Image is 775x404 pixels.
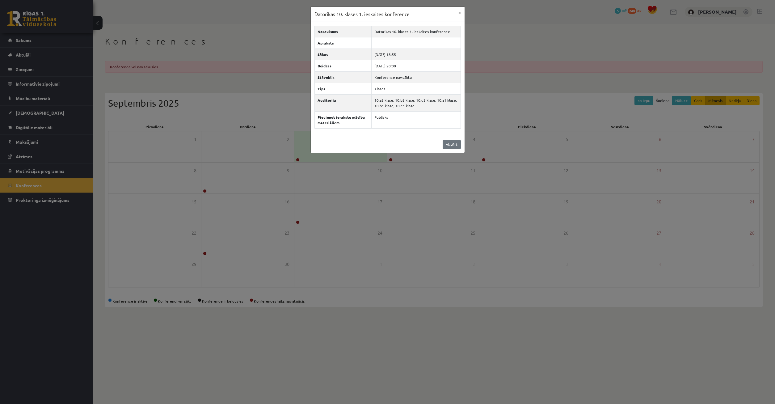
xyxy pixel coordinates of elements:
[314,60,372,71] th: Beidzas
[372,71,461,83] td: Konference nav sākta
[314,71,372,83] th: Stāvoklis
[314,111,372,128] th: Pievienot ierakstu mācību materiāliem
[314,37,372,49] th: Apraksts
[443,140,461,149] a: Aizvērt
[372,26,461,37] td: Datorikas 10. klases 1. ieskaites konference
[372,49,461,60] td: [DATE] 18:55
[314,49,372,60] th: Sākas
[314,11,410,18] h3: Datorikas 10. klases 1. ieskaites konference
[372,60,461,71] td: [DATE] 20:00
[314,83,372,94] th: Tips
[372,111,461,128] td: Publisks
[455,7,465,19] button: ×
[314,26,372,37] th: Nosaukums
[372,94,461,111] td: 10.a2 klase, 10.b2 klase, 10.c2 klase, 10.a1 klase, 10.b1 klase, 10.c1 klase
[314,94,372,111] th: Auditorija
[372,83,461,94] td: Klases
